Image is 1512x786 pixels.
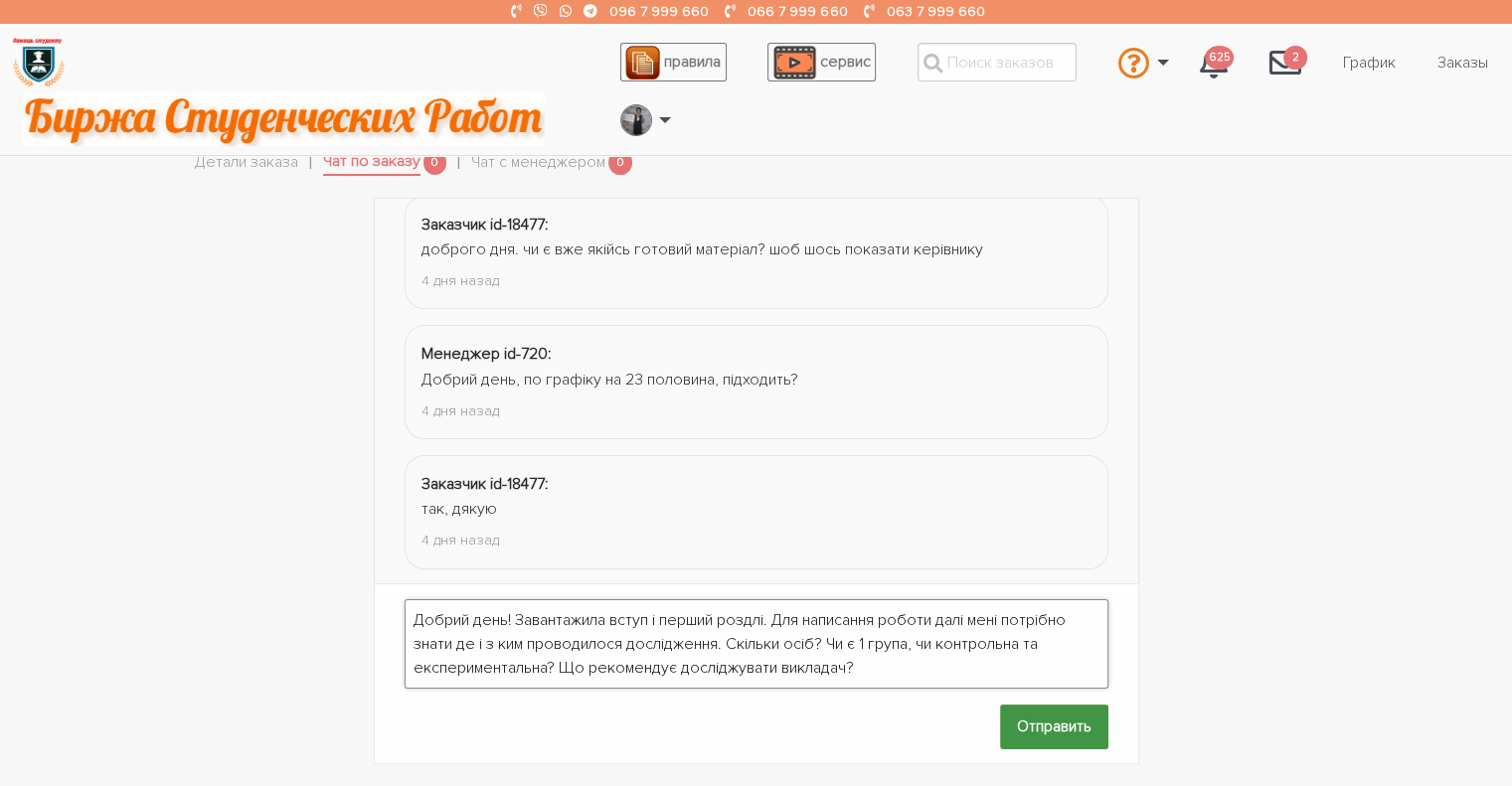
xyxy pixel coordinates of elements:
a: 066 7 999 660 [748,3,847,20]
div: доброго дня. чи є вже якійсь готовий матеріал? шоб шось показати керівнику [421,237,1092,263]
div: так, дякую [421,497,1092,523]
img: play_icon-49f7f135c9dc9a03216cfdbccbe1e3994649169d890fb554cedf0eac35a01ba8.png [773,46,815,79]
img: logo-135dea9cf721667cc4ddb0c1795e3ba8b7f362e3d0c04e2cc90b931989920324.png [11,35,66,89]
span: 2 [1283,46,1307,71]
div: 4 дня назад [421,269,1092,292]
a: 096 7 999 660 [609,3,709,20]
a: Детали заказа [195,150,298,176]
a: 063 7 999 660 [886,3,984,20]
a: Заказы [1422,44,1504,81]
input: Отправить [1000,705,1108,749]
span: 0 [608,150,632,175]
a: сервис [767,43,876,81]
a: 2 [1254,36,1317,89]
img: agreement_icon-feca34a61ba7f3d1581b08bc946b2ec1ccb426f67415f344566775c155b7f62c.png [625,46,659,79]
a: График [1327,44,1412,81]
span: 625 [1205,46,1234,71]
a: Чат с менеджером [471,150,605,176]
div: 4 дня назад [421,529,1092,551]
span: правила [664,52,721,72]
img: 20171208_160937.jpg [621,104,651,136]
strong: Заказчик id-18477: [421,215,549,235]
strong: Менеджер id-720: [421,344,552,364]
img: motto-2ce64da2796df845c65ce8f9480b9c9d679903764b3ca6da4b6de107518df0fe.gif [23,91,545,146]
div: 4 дня назад [421,399,1092,422]
a: правила [620,43,727,81]
span: 0 [423,150,447,175]
a: Чат по заказу [323,149,420,177]
span: сервис [820,52,871,72]
a: 625 [1184,36,1244,89]
strong: Заказчик id-18477: [421,474,549,494]
div: Добрий день, по графіку на 23 половина, підходить? [421,368,1092,393]
input: Поиск заказов [918,43,1077,81]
